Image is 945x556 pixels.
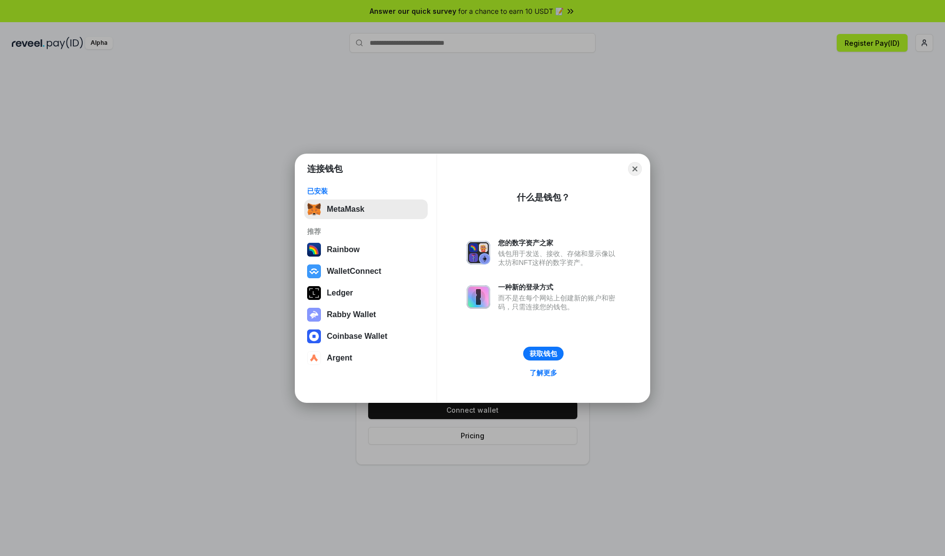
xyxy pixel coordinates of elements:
[530,349,557,358] div: 获取钱包
[327,289,353,297] div: Ledger
[304,240,428,260] button: Rainbow
[307,329,321,343] img: svg+xml,%3Csvg%20width%3D%2228%22%20height%3D%2228%22%20viewBox%3D%220%200%2028%2028%22%20fill%3D...
[304,283,428,303] button: Ledger
[304,327,428,346] button: Coinbase Wallet
[307,227,425,236] div: 推荐
[523,347,564,360] button: 获取钱包
[307,202,321,216] img: svg+xml,%3Csvg%20fill%3D%22none%22%20height%3D%2233%22%20viewBox%3D%220%200%2035%2033%22%20width%...
[304,305,428,325] button: Rabby Wallet
[467,285,490,309] img: svg+xml,%3Csvg%20xmlns%3D%22http%3A%2F%2Fwww.w3.org%2F2000%2Fsvg%22%20fill%3D%22none%22%20viewBox...
[498,249,620,267] div: 钱包用于发送、接收、存储和显示像以太坊和NFT这样的数字资产。
[327,267,381,276] div: WalletConnect
[307,187,425,196] div: 已安装
[628,162,642,176] button: Close
[327,310,376,319] div: Rabby Wallet
[327,205,364,214] div: MetaMask
[304,199,428,219] button: MetaMask
[307,264,321,278] img: svg+xml,%3Csvg%20width%3D%2228%22%20height%3D%2228%22%20viewBox%3D%220%200%2028%2028%22%20fill%3D...
[307,243,321,257] img: svg+xml,%3Csvg%20width%3D%22120%22%20height%3D%22120%22%20viewBox%3D%220%200%20120%20120%22%20fil...
[307,351,321,365] img: svg+xml,%3Csvg%20width%3D%2228%22%20height%3D%2228%22%20viewBox%3D%220%200%2028%2028%22%20fill%3D...
[524,366,563,379] a: 了解更多
[304,262,428,281] button: WalletConnect
[307,163,343,175] h1: 连接钱包
[304,348,428,368] button: Argent
[498,283,620,292] div: 一种新的登录方式
[327,354,352,362] div: Argent
[517,192,570,203] div: 什么是钱包？
[498,294,620,311] div: 而不是在每个网站上创建新的账户和密码，只需连接您的钱包。
[498,238,620,247] div: 您的数字资产之家
[327,332,387,341] div: Coinbase Wallet
[307,286,321,300] img: svg+xml,%3Csvg%20xmlns%3D%22http%3A%2F%2Fwww.w3.org%2F2000%2Fsvg%22%20width%3D%2228%22%20height%3...
[327,245,360,254] div: Rainbow
[307,308,321,322] img: svg+xml,%3Csvg%20xmlns%3D%22http%3A%2F%2Fwww.w3.org%2F2000%2Fsvg%22%20fill%3D%22none%22%20viewBox...
[530,368,557,377] div: 了解更多
[467,241,490,264] img: svg+xml,%3Csvg%20xmlns%3D%22http%3A%2F%2Fwww.w3.org%2F2000%2Fsvg%22%20fill%3D%22none%22%20viewBox...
